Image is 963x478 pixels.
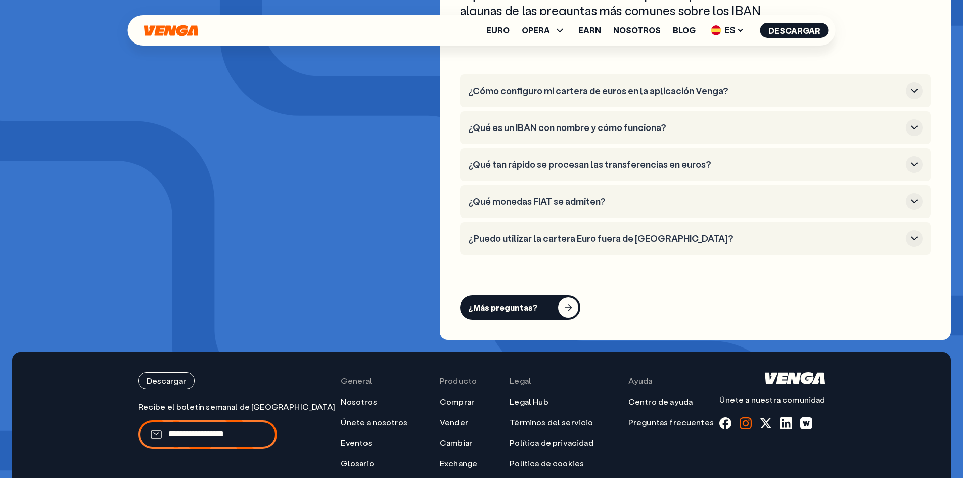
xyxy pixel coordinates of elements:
img: flag-es [711,25,721,35]
a: warpcast [800,417,812,429]
span: ES [708,22,748,38]
a: Preguntas frecuentes [628,417,714,428]
h3: ¿Qué monedas FIAT se admiten? [468,196,902,207]
a: Términos del servicio [510,417,593,428]
h3: ¿Qué es un IBAN con nombre y cómo funciona? [468,122,902,134]
a: Glosario [341,458,374,469]
button: Descargar [138,372,195,389]
a: Earn [578,26,601,34]
a: Nosotros [341,397,377,407]
a: Blog [673,26,696,34]
svg: Inicio [143,25,200,36]
a: Únete a nosotros [341,417,407,428]
a: fb [719,417,731,429]
a: linkedin [780,417,792,429]
a: Centro de ayuda [628,397,693,407]
span: Producto [440,376,477,386]
span: OPERA [522,26,550,34]
svg: Inicio [765,372,825,384]
a: x [760,417,772,429]
a: Eventos [341,438,372,448]
a: Nosotros [613,26,661,34]
button: ¿Qué es un IBAN con nombre y cómo funciona? [468,119,923,136]
button: ¿Cómo configuro mi cartera de euros en la aplicación Venga? [468,82,923,99]
a: Vender [440,417,468,428]
h3: ¿Qué tan rápido se procesan las transferencias en euros? [468,159,902,170]
h3: ¿Puedo utilizar la cartera Euro fuera de [GEOGRAPHIC_DATA]? [468,233,902,244]
a: Legal Hub [510,397,548,407]
a: Política de privacidad [510,438,593,448]
span: Ayuda [628,376,653,386]
button: Descargar [760,23,829,38]
a: Política de cookies [510,458,584,469]
div: ¿Más preguntas? [468,302,537,313]
a: Descargar [138,372,335,389]
button: ¿Puedo utilizar la cartera Euro fuera de [GEOGRAPHIC_DATA]? [468,230,923,247]
a: Cambiar [440,438,472,448]
p: Únete a nuestra comunidad [719,395,825,405]
span: OPERA [522,24,566,36]
button: ¿Qué monedas FIAT se admiten? [468,193,923,210]
button: ¿Qué tan rápido se procesan las transferencias en euros? [468,156,923,173]
p: Recibe el boletín semanal de [GEOGRAPHIC_DATA] [138,402,335,412]
button: ¿Más preguntas? [460,295,580,320]
a: Exchange [440,458,477,469]
h3: ¿Cómo configuro mi cartera de euros en la aplicación Venga? [468,85,902,97]
span: General [341,376,372,386]
a: Euro [486,26,510,34]
a: Comprar [440,397,474,407]
a: instagram [740,417,752,429]
span: Legal [510,376,531,386]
